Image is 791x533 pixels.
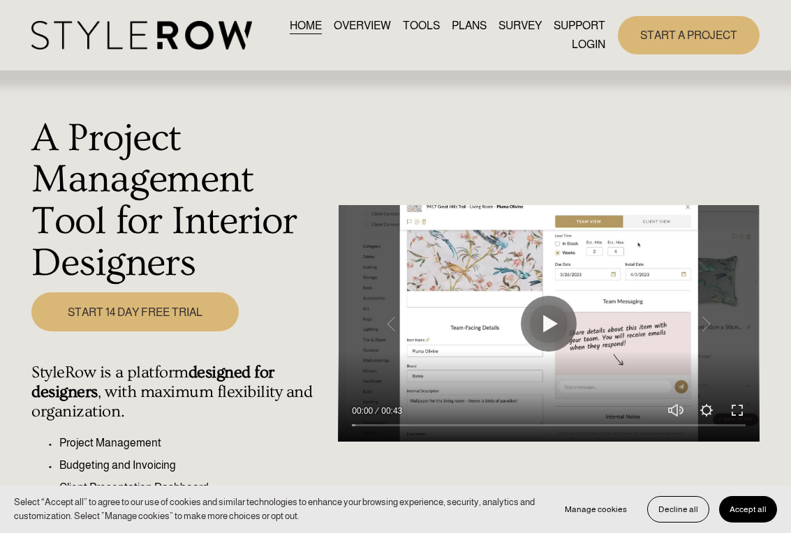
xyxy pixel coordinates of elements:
[31,118,330,285] h1: A Project Management Tool for Interior Designers
[554,17,605,34] span: SUPPORT
[498,16,542,35] a: SURVEY
[618,16,760,54] a: START A PROJECT
[647,496,709,523] button: Decline all
[334,16,391,35] a: OVERVIEW
[730,504,767,514] span: Accept all
[290,16,322,35] a: HOME
[572,35,605,54] a: LOGIN
[31,21,251,50] img: StyleRow
[59,435,330,451] p: Project Management
[452,16,487,35] a: PLANS
[565,504,627,514] span: Manage cookies
[521,296,577,352] button: Play
[31,363,330,422] h4: StyleRow is a platform , with maximum flexibility and organization.
[554,496,637,523] button: Manage cookies
[658,504,698,514] span: Decline all
[31,292,238,331] a: START 14 DAY FREE TRIAL
[59,479,330,496] p: Client Presentation Dashboard
[719,496,777,523] button: Accept all
[31,363,278,401] strong: designed for designers
[376,404,406,418] div: Duration
[352,404,376,418] div: Current time
[554,16,605,35] a: folder dropdown
[403,16,440,35] a: TOOLS
[14,495,540,523] p: Select “Accept all” to agree to our use of cookies and similar technologies to enhance your brows...
[352,421,745,430] input: Seek
[59,457,330,474] p: Budgeting and Invoicing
